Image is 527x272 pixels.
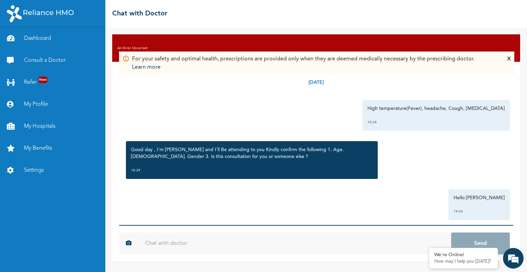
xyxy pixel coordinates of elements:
[308,79,324,86] p: [DATE]
[132,55,475,71] div: For your safety and optimal health, prescriptions are provided only when they are deemed medicall...
[434,252,493,258] div: We're Online!
[131,167,373,174] div: 18:29
[38,77,47,83] span: New
[367,105,505,112] p: High temperature(Fever), headache, Cough, [MEDICAL_DATA]
[112,9,167,19] h2: Chat with Doctor
[7,5,74,22] img: RelianceHMO's Logo
[117,46,147,51] h3: An Error Occurred
[131,146,373,160] p: Good day , I’m [PERSON_NAME] and I’ll Be attending to you Kindly confirm the following 1. Age. [D...
[367,119,505,126] div: 18:24
[122,55,129,62] img: Info
[451,233,510,254] button: Send
[434,259,493,264] p: How may I help you today?
[132,63,475,71] p: Learn more
[507,55,511,71] div: X
[454,194,505,201] p: Hello [PERSON_NAME]
[454,208,505,215] div: 19:43
[138,233,451,254] input: Chat with doctor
